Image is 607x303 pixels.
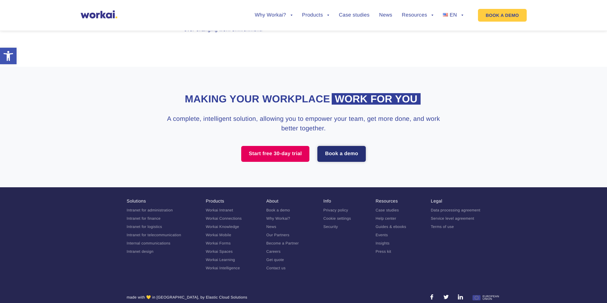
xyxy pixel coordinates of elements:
[266,216,290,221] a: Why Workai?
[266,258,284,262] a: Get quote
[266,224,276,229] a: News
[127,208,173,212] a: Intranet for administration
[478,9,526,22] a: BOOK A DEMO
[323,224,338,229] a: Security
[127,224,162,229] a: Intranet for logistics
[431,208,480,212] a: Data processing agreement
[376,216,396,221] a: Help center
[332,93,421,105] span: work for you
[266,249,281,254] a: Careers
[376,224,406,229] a: Guides & ebooks
[376,198,398,203] a: Resources
[206,266,240,270] a: Workai Intelligence
[376,249,391,254] a: Press kit
[206,224,239,229] a: Workai Knowledge
[206,258,235,262] a: Workai Learning
[127,198,146,203] a: Solutions
[450,12,457,18] span: EN
[206,216,242,221] a: Workai Connections
[339,13,369,18] a: Case studies
[266,233,290,237] a: Our Partners
[376,233,388,237] a: Events
[255,13,292,18] a: Why Workai?
[127,241,170,245] a: Internal communications
[431,216,474,221] a: Service level agreement
[241,146,310,162] a: Start free 30-day trial
[206,208,233,212] a: Workai Intranet
[127,216,161,221] a: Intranet for finance
[266,266,286,270] a: Contact us
[402,13,433,18] a: Resources
[206,198,224,203] a: Products
[376,241,390,245] a: Insights
[323,208,348,212] a: Privacy policy
[431,198,442,203] a: Legal
[206,241,231,245] a: Workai Forms
[302,13,329,18] a: Products
[127,92,481,106] h2: Making your workplace
[127,249,154,254] a: Intranet design
[127,233,181,237] a: Intranet for telecommunication
[206,233,231,237] a: Workai Mobile
[317,146,366,162] a: Book a demo
[160,114,447,133] h3: A complete, intelligent solution, allowing you to empower your team, get more done, and work bett...
[206,249,233,254] a: Workai Spaces
[266,198,278,203] a: About
[127,294,248,303] div: made with 💛 in [GEOGRAPHIC_DATA], by Elastic Cloud Solutions
[323,198,331,203] a: Info
[266,241,299,245] a: Become a Partner
[443,13,463,18] a: EN
[379,13,392,18] a: News
[431,224,454,229] a: Terms of use
[266,208,290,212] a: Book a demo
[376,208,399,212] a: Case studies
[323,216,351,221] a: Cookie settings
